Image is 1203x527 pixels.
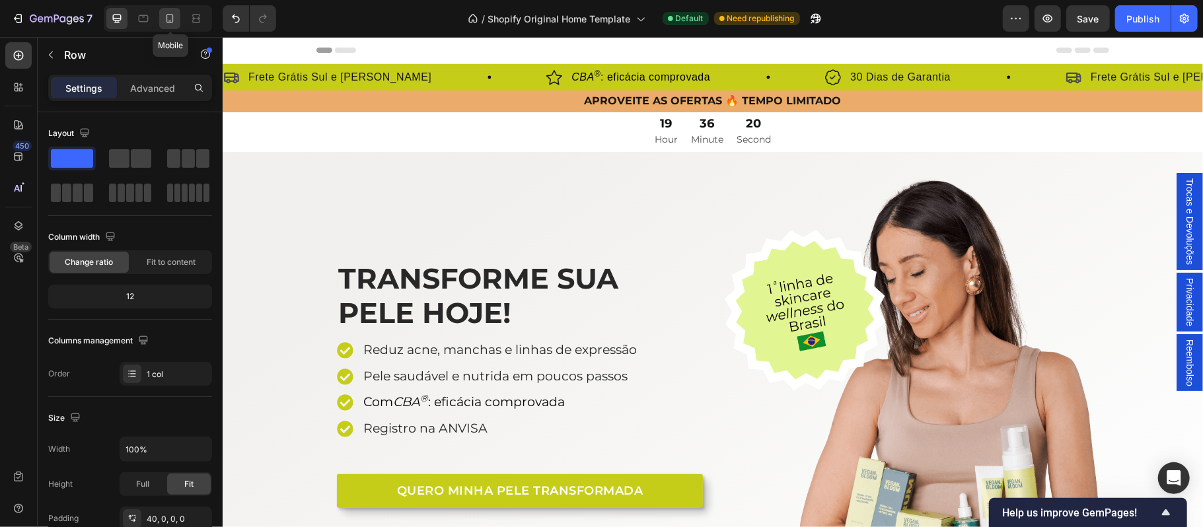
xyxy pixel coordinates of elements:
[961,241,974,289] span: Privacidade
[1077,13,1099,24] span: Save
[349,34,488,46] span: : eficácia comprovada
[223,37,1203,527] iframe: Design area
[65,81,102,95] p: Settings
[114,223,480,294] h2: TRANSFORME SUA PELE HOJE!
[147,256,196,268] span: Fit to content
[64,47,176,63] p: Row
[1158,462,1190,494] div: Open Intercom Messenger
[51,287,209,306] div: 12
[432,94,455,111] p: Hour
[13,141,32,151] div: 450
[5,5,98,32] button: 7
[48,368,70,380] div: Order
[324,32,340,49] img: gempages_585818588426797771-9569f5f1-da08-4fc0-b7c3-a11a911d3814.svg
[1002,507,1158,519] span: Help us improve GemPages!
[1002,505,1174,520] button: Show survey - Help us improve GemPages!
[961,141,974,228] span: Trocas e Devoluções
[223,5,276,32] div: Undo/Redo
[514,94,548,111] p: Second
[1126,12,1159,26] div: Publish
[868,32,1051,48] p: Frete Grátis Sul e [PERSON_NAME]
[628,32,728,48] p: 30 Dias de Garantia
[141,357,342,372] span: Com : eficácia comprovada
[65,256,114,268] span: Change ratio
[349,34,378,46] i: CBA
[26,32,209,48] p: Frete Grátis Sul e [PERSON_NAME]
[147,369,209,380] div: 1 col
[602,32,618,49] img: gempages_585818588426797771-d01c44ec-af9e-48cf-b4a1-5e516e601fcf.svg
[1115,5,1171,32] button: Publish
[184,478,194,490] span: Fit
[147,513,209,525] div: 40, 0, 0, 0
[130,81,175,95] p: Advanced
[48,228,118,246] div: Column width
[136,478,149,490] span: Full
[727,13,795,24] span: Need republishing
[676,13,704,24] span: Default
[48,512,79,524] div: Padding
[514,79,548,94] div: 20
[482,12,486,26] span: /
[141,305,414,320] span: Reduz acne, manchas e linhas de expressão
[372,32,378,42] sup: ®
[114,437,480,471] button: <p>QUERO MINHA PELE TRANSFORMADA</p>
[1,55,979,74] p: APROVEITE AS OFERTAS 🔥 TEMPO LIMITADO
[141,332,405,347] span: Pele saudável e nutrida em poucos passos
[48,409,83,427] div: Size
[141,384,265,399] span: Registro na ANVISA
[961,302,974,349] span: Reembolso
[198,355,205,367] sup: ®
[468,79,501,94] div: 36
[48,332,151,350] div: Columns management
[432,79,455,94] div: 19
[10,242,32,252] div: Beta
[468,94,501,111] p: Minute
[120,437,211,461] input: Auto
[174,445,421,463] p: QUERO MINHA PELE TRANSFORMADA
[48,125,92,143] div: Layout
[87,11,92,26] p: 7
[48,478,73,490] div: Height
[1066,5,1110,32] button: Save
[48,443,70,455] div: Width
[170,357,205,372] i: CBA
[488,12,631,26] span: Shopify Original Home Template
